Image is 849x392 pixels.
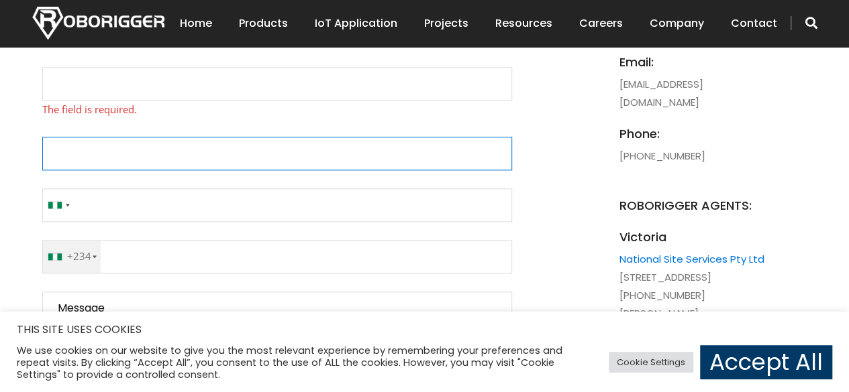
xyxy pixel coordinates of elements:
[619,178,767,214] span: ROBORIGGER AGENTS:
[17,344,588,381] div: We use cookies on our website to give you the most relevant experience by remembering your prefer...
[619,53,767,71] span: email:
[579,3,623,44] a: Careers
[609,352,693,373] a: Cookie Settings
[619,228,767,246] span: Victoria
[619,252,764,266] a: National Site Services Pty Ltd
[315,3,397,44] a: IoT Application
[17,321,832,338] h5: THIS SITE USES COOKIES
[650,3,704,44] a: Company
[731,3,777,44] a: Contact
[619,125,767,165] li: [PHONE_NUMBER]
[43,189,74,221] div: Nigeria
[42,101,512,119] span: The field is required.
[700,345,832,379] a: Accept All
[180,3,212,44] a: Home
[619,53,767,111] li: [EMAIL_ADDRESS][DOMAIN_NAME]
[495,3,552,44] a: Resources
[43,241,101,273] div: Nigeria: +234
[424,3,468,44] a: Projects
[48,241,101,273] div: +234
[239,3,288,44] a: Products
[619,228,767,358] li: [STREET_ADDRESS] [PHONE_NUMBER] [PERSON_NAME][EMAIL_ADDRESS][DOMAIN_NAME]
[32,7,164,40] img: Nortech
[619,125,767,143] span: phone:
